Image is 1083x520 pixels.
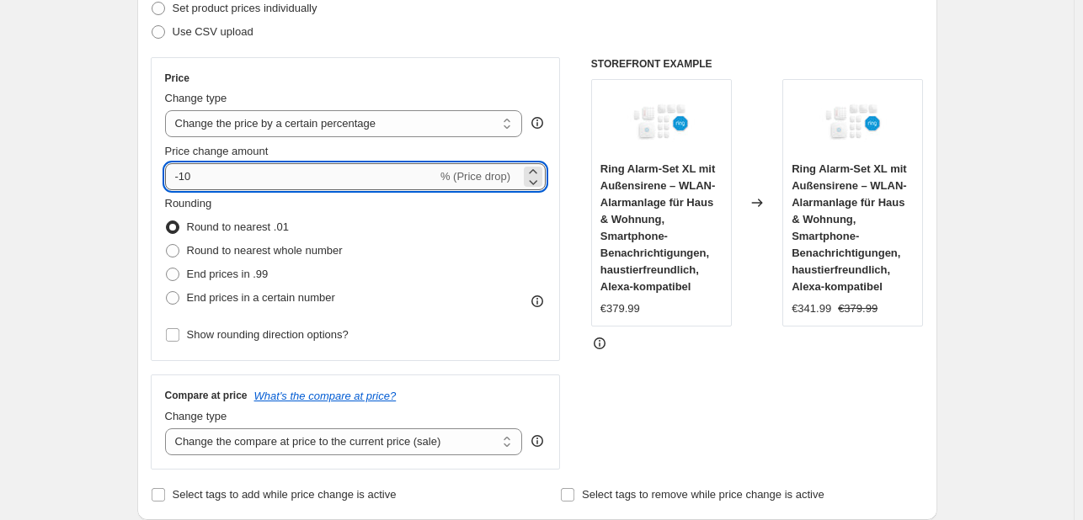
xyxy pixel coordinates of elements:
[600,162,716,293] span: Ring Alarm-Set XL mit Außensirene – WLAN-Alarmanlage für Haus & Wohnung, Smartphone-Benachrichtig...
[165,92,227,104] span: Change type
[165,389,248,402] h3: Compare at price
[792,162,907,293] span: Ring Alarm-Set XL mit Außensirene – WLAN-Alarmanlage für Haus & Wohnung, Smartphone-Benachrichtig...
[187,268,269,280] span: End prices in .99
[838,300,878,317] strike: €379.99
[187,220,289,233] span: Round to nearest .01
[440,170,510,183] span: % (Price drop)
[165,410,227,422] span: Change type
[792,300,831,317] div: €341.99
[627,88,695,156] img: 41VKSobTexL_80x.jpg
[187,244,343,257] span: Round to nearest whole number
[591,57,924,71] h6: STOREFRONT EXAMPLE
[173,25,253,38] span: Use CSV upload
[529,114,546,131] div: help
[254,390,397,402] button: What's the compare at price?
[165,163,437,190] input: -15
[529,432,546,449] div: help
[819,88,887,156] img: 41VKSobTexL_80x.jpg
[187,328,349,341] span: Show rounding direction options?
[187,291,335,304] span: End prices in a certain number
[582,488,824,501] span: Select tags to remove while price change is active
[173,488,397,501] span: Select tags to add while price change is active
[165,197,212,210] span: Rounding
[600,300,640,317] div: €379.99
[165,72,189,85] h3: Price
[165,145,269,157] span: Price change amount
[173,2,317,14] span: Set product prices individually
